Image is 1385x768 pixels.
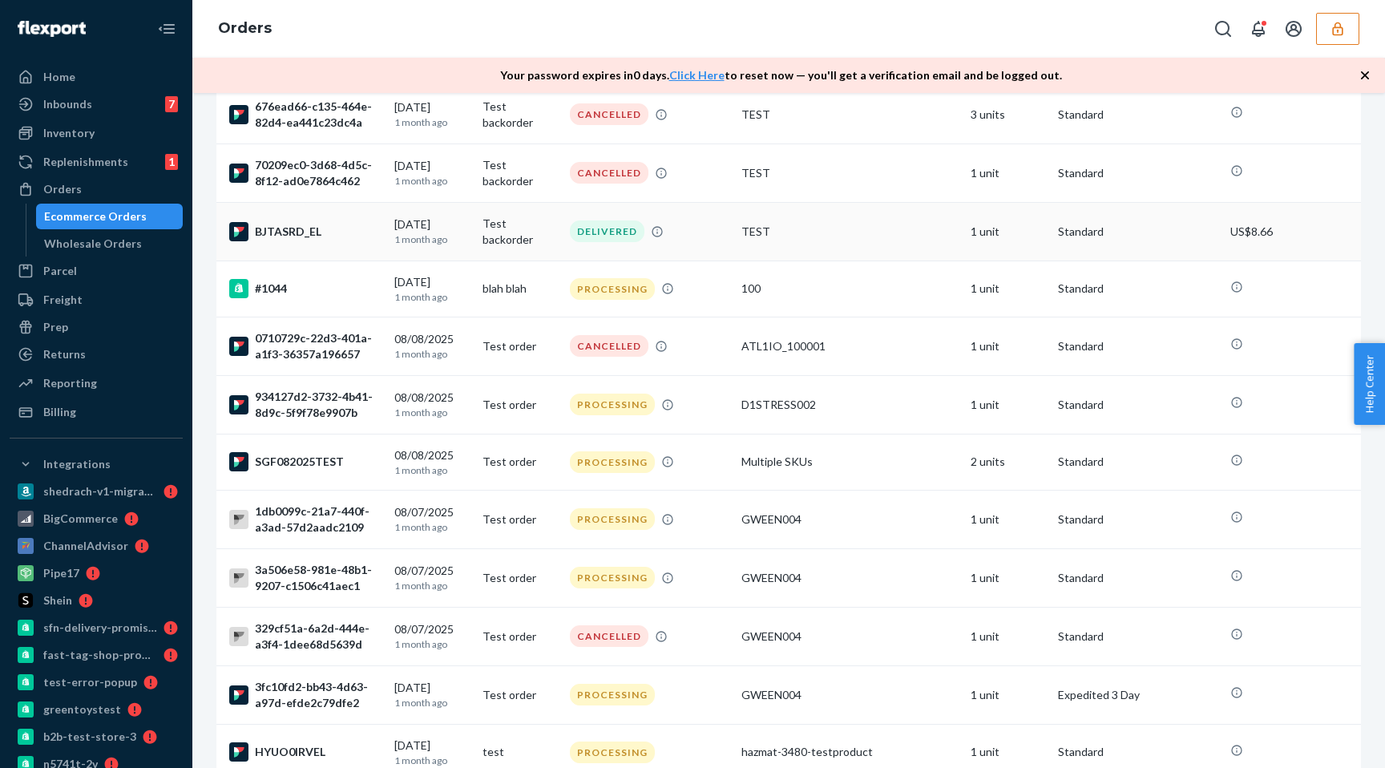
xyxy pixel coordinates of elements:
button: Close Navigation [151,13,183,45]
div: 08/07/2025 [394,563,469,592]
button: Help Center [1354,343,1385,425]
p: 1 month ago [394,579,469,592]
div: 1 [165,154,178,170]
div: ATL1IO_100001 [741,338,958,354]
td: Test order [476,434,563,490]
div: Replenishments [43,154,128,170]
td: Test order [476,665,563,724]
div: Reporting [43,375,97,391]
td: Test backorder [476,143,563,202]
div: b2b-test-store-3 [43,729,136,745]
div: Prep [43,319,68,335]
div: Ecommerce Orders [44,208,147,224]
a: BigCommerce [10,506,183,532]
div: DELIVERED [570,220,644,242]
a: Pipe17 [10,560,183,586]
td: 1 unit [964,607,1052,665]
p: 1 month ago [394,290,469,304]
p: Standard [1058,454,1217,470]
td: blah blah [476,261,563,317]
div: GWEEN004 [741,570,958,586]
p: 1 month ago [394,232,469,246]
div: fast-tag-shop-promise-1 [43,647,157,663]
div: 7 [165,96,178,112]
div: sfn-delivery-promise-test-us [43,620,157,636]
p: Standard [1058,570,1217,586]
a: Orders [218,19,272,37]
a: Shein [10,588,183,613]
div: BigCommerce [43,511,118,527]
div: 70209ec0-3d68-4d5c-8f12-ad0e7864c462 [229,157,382,189]
a: Freight [10,287,183,313]
div: 3fc10fd2-bb43-4d63-a97d-efde2c79dfe2 [229,679,382,711]
div: 08/07/2025 [394,504,469,534]
a: Wholesale Orders [36,231,184,257]
div: [DATE] [394,274,469,304]
td: 1 unit [964,143,1052,202]
td: Multiple SKUs [735,434,964,490]
button: Integrations [10,451,183,477]
div: PROCESSING [570,278,655,300]
td: 1 unit [964,665,1052,724]
a: b2b-test-store-3 [10,724,183,750]
td: 1 unit [964,261,1052,317]
div: #1044 [229,279,382,298]
div: [DATE] [394,158,469,188]
div: GWEEN004 [741,687,958,703]
div: D1STRESS002 [741,397,958,413]
td: 1 unit [964,202,1052,261]
td: 1 unit [964,375,1052,434]
td: 3 units [964,85,1052,143]
td: Test order [476,317,563,375]
div: TEST [741,165,958,181]
a: test-error-popup [10,669,183,695]
a: fast-tag-shop-promise-1 [10,642,183,668]
div: 0710729c-22d3-401a-a1f3-36357a196657 [229,330,382,362]
div: 676ead66-c135-464e-82d4-ea441c23dc4a [229,99,382,131]
p: 1 month ago [394,174,469,188]
p: Standard [1058,107,1217,123]
p: Standard [1058,744,1217,760]
a: Ecommerce Orders [36,204,184,229]
p: Standard [1058,338,1217,354]
td: Test order [476,607,563,665]
div: Orders [43,181,82,197]
button: Open notifications [1242,13,1274,45]
a: Home [10,64,183,90]
a: sfn-delivery-promise-test-us [10,615,183,641]
div: Wholesale Orders [44,236,142,252]
a: Reporting [10,370,183,396]
div: SGF082025TEST [229,452,382,471]
a: ChannelAdvisor [10,533,183,559]
div: [DATE] [394,680,469,709]
ol: breadcrumbs [205,6,285,52]
div: 08/07/2025 [394,621,469,651]
p: Standard [1058,165,1217,181]
div: test-error-popup [43,674,137,690]
button: Open account menu [1278,13,1310,45]
td: 2 units [964,434,1052,490]
p: 1 month ago [394,637,469,651]
div: CANCELLED [570,625,648,647]
div: [DATE] [394,738,469,767]
div: 934127d2-3732-4b41-8d9c-5f9f78e9907b [229,389,382,421]
div: PROCESSING [570,451,655,473]
td: 1 unit [964,317,1052,375]
div: CANCELLED [570,335,648,357]
div: Inventory [43,125,95,141]
td: Test backorder [476,85,563,143]
div: PROCESSING [570,567,655,588]
div: [DATE] [394,216,469,246]
td: 1 unit [964,548,1052,607]
td: US$8.66 [1224,202,1361,261]
a: Inbounds7 [10,91,183,117]
a: Returns [10,342,183,367]
a: Prep [10,314,183,340]
div: ChannelAdvisor [43,538,128,554]
div: GWEEN004 [741,511,958,527]
div: Integrations [43,456,111,472]
div: 329cf51a-6a2d-444e-a3f4-1dee68d5639d [229,620,382,653]
p: 1 month ago [394,115,469,129]
p: 1 month ago [394,347,469,361]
